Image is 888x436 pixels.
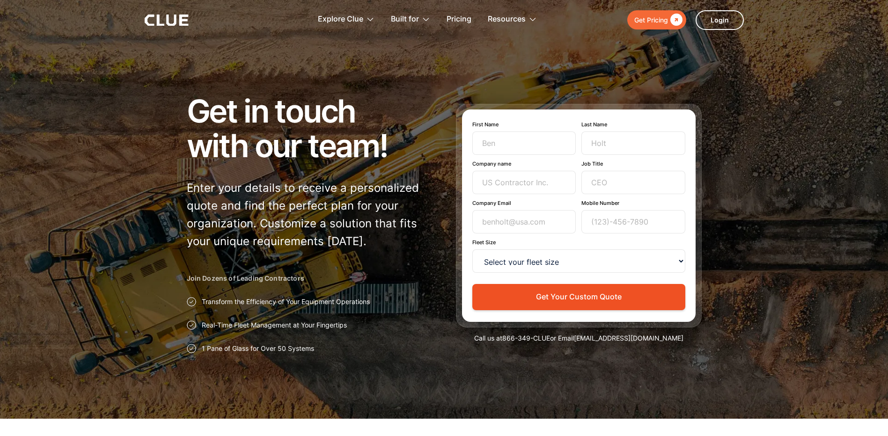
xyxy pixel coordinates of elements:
img: Approval checkmark icon [187,297,196,306]
div: Explore Clue [318,5,374,34]
label: Company Email [472,200,576,206]
img: Approval checkmark icon [187,344,196,353]
input: CEO [581,171,685,194]
input: (123)-456-7890 [581,210,685,233]
p: Enter your details to receive a personalized quote and find the perfect plan for your organizatio... [187,179,433,250]
h2: Join Dozens of Leading Contractors [187,274,433,283]
button: Get Your Custom Quote [472,284,685,310]
input: US Contractor Inc. [472,171,576,194]
input: Ben [472,131,576,155]
label: Job Title [581,160,685,167]
div: Built for [391,5,419,34]
div: Resources [488,5,537,34]
div: Get Pricing [634,14,668,26]
div: Call us at or Email [456,334,702,343]
a: Login [696,10,744,30]
h1: Get in touch with our team! [187,94,433,163]
div:  [668,14,683,26]
a: Pricing [447,5,471,34]
a: 866-349-CLUE [502,334,550,342]
label: Mobile Number [581,200,685,206]
label: Fleet Size [472,239,685,246]
a: [EMAIL_ADDRESS][DOMAIN_NAME] [574,334,683,342]
label: Company name [472,160,576,167]
input: benholt@usa.com [472,210,576,233]
div: Resources [488,5,526,34]
img: Approval checkmark icon [187,320,196,330]
label: Last Name [581,121,685,128]
div: Explore Clue [318,5,363,34]
p: 1 Pane of Glass for Over 50 Systems [202,344,314,353]
div: Built for [391,5,430,34]
input: Holt [581,131,685,155]
a: Get Pricing [627,10,686,29]
p: Transform the Efficiency of Your Equipment Operations [202,297,370,306]
p: Real-Time Fleet Management at Your Fingertips [202,320,347,330]
label: First Name [472,121,576,128]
